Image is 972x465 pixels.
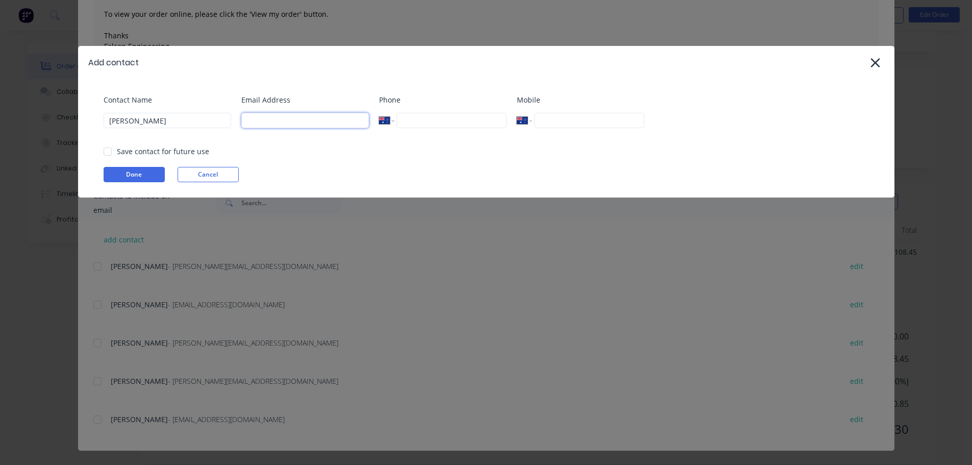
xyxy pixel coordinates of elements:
[241,94,369,105] label: Email Address
[104,167,165,182] button: Done
[178,167,239,182] button: Cancel
[88,57,139,69] div: Add contact
[117,146,209,157] div: Save contact for future use
[517,94,644,105] label: Mobile
[104,94,231,105] label: Contact Name
[379,94,507,105] label: Phone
